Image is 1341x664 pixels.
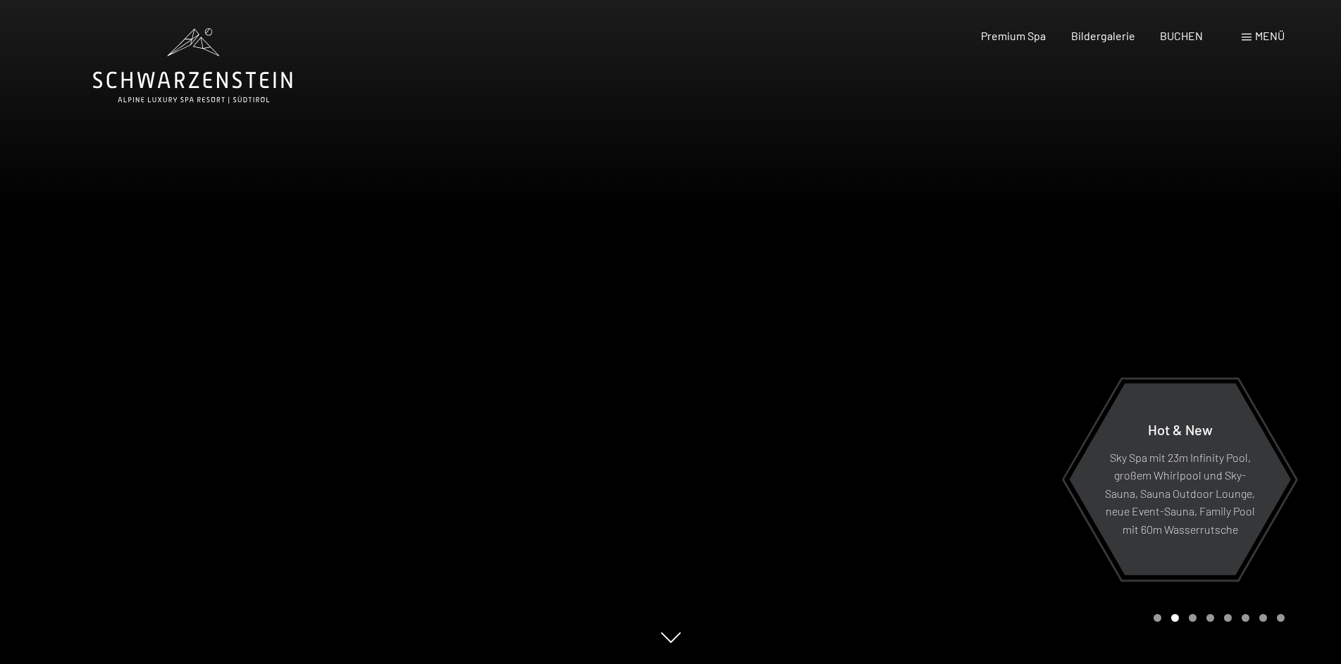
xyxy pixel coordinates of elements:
div: Carousel Page 1 [1154,614,1161,622]
span: Hot & New [1148,420,1213,437]
div: Carousel Page 5 [1224,614,1232,622]
div: Carousel Page 6 [1242,614,1249,622]
a: Hot & New Sky Spa mit 23m Infinity Pool, großem Whirlpool und Sky-Sauna, Sauna Outdoor Lounge, ne... [1068,382,1292,576]
div: Carousel Pagination [1149,614,1285,622]
a: Premium Spa [981,29,1046,42]
div: Carousel Page 2 (Current Slide) [1171,614,1179,622]
a: BUCHEN [1160,29,1203,42]
div: Carousel Page 4 [1206,614,1214,622]
div: Carousel Page 8 [1277,614,1285,622]
p: Sky Spa mit 23m Infinity Pool, großem Whirlpool und Sky-Sauna, Sauna Outdoor Lounge, neue Event-S... [1104,448,1256,538]
a: Bildergalerie [1071,29,1135,42]
div: Carousel Page 3 [1189,614,1197,622]
span: Menü [1255,29,1285,42]
div: Carousel Page 7 [1259,614,1267,622]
